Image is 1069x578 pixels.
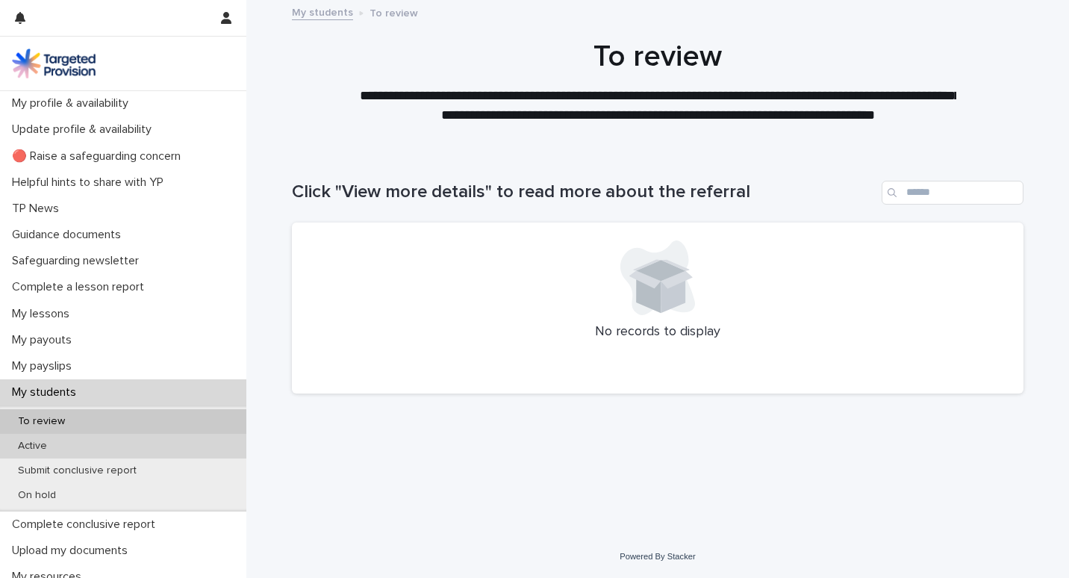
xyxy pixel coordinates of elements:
[6,464,149,477] p: Submit conclusive report
[292,39,1023,75] h1: To review
[6,489,68,502] p: On hold
[6,254,151,268] p: Safeguarding newsletter
[6,544,140,558] p: Upload my documents
[292,181,876,203] h1: Click "View more details" to read more about the referral
[6,280,156,294] p: Complete a lesson report
[6,440,59,453] p: Active
[6,359,84,373] p: My payslips
[620,552,695,561] a: Powered By Stacker
[882,181,1023,205] input: Search
[6,228,133,242] p: Guidance documents
[6,385,88,400] p: My students
[6,122,163,137] p: Update profile & availability
[310,324,1006,341] p: No records to display
[6,518,167,532] p: Complete conclusive report
[6,175,175,190] p: Helpful hints to share with YP
[6,307,81,321] p: My lessons
[6,149,193,164] p: 🔴 Raise a safeguarding concern
[370,4,418,20] p: To review
[6,96,140,111] p: My profile & availability
[12,49,96,78] img: M5nRWzHhSzIhMunXDL62
[292,3,353,20] a: My students
[6,415,77,428] p: To review
[6,202,71,216] p: TP News
[6,333,84,347] p: My payouts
